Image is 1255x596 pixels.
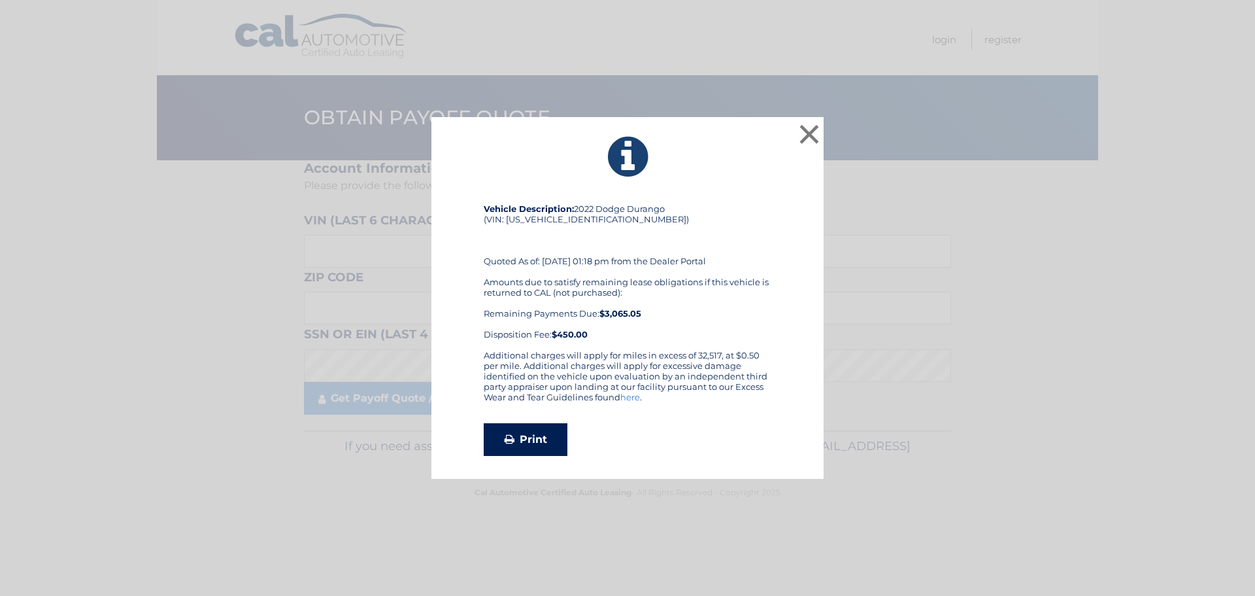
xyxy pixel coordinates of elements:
[484,423,567,456] a: Print
[484,203,771,350] div: 2022 Dodge Durango (VIN: [US_VEHICLE_IDENTIFICATION_NUMBER]) Quoted As of: [DATE] 01:18 pm from t...
[599,308,641,319] b: $3,065.05
[796,121,822,147] button: ×
[484,350,771,413] div: Additional charges will apply for miles in excess of 32,517, at $0.50 per mile. Additional charge...
[484,277,771,340] div: Amounts due to satisfy remaining lease obligations if this vehicle is returned to CAL (not purcha...
[620,392,640,402] a: here
[552,329,588,340] strong: $450.00
[484,203,574,214] strong: Vehicle Description:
